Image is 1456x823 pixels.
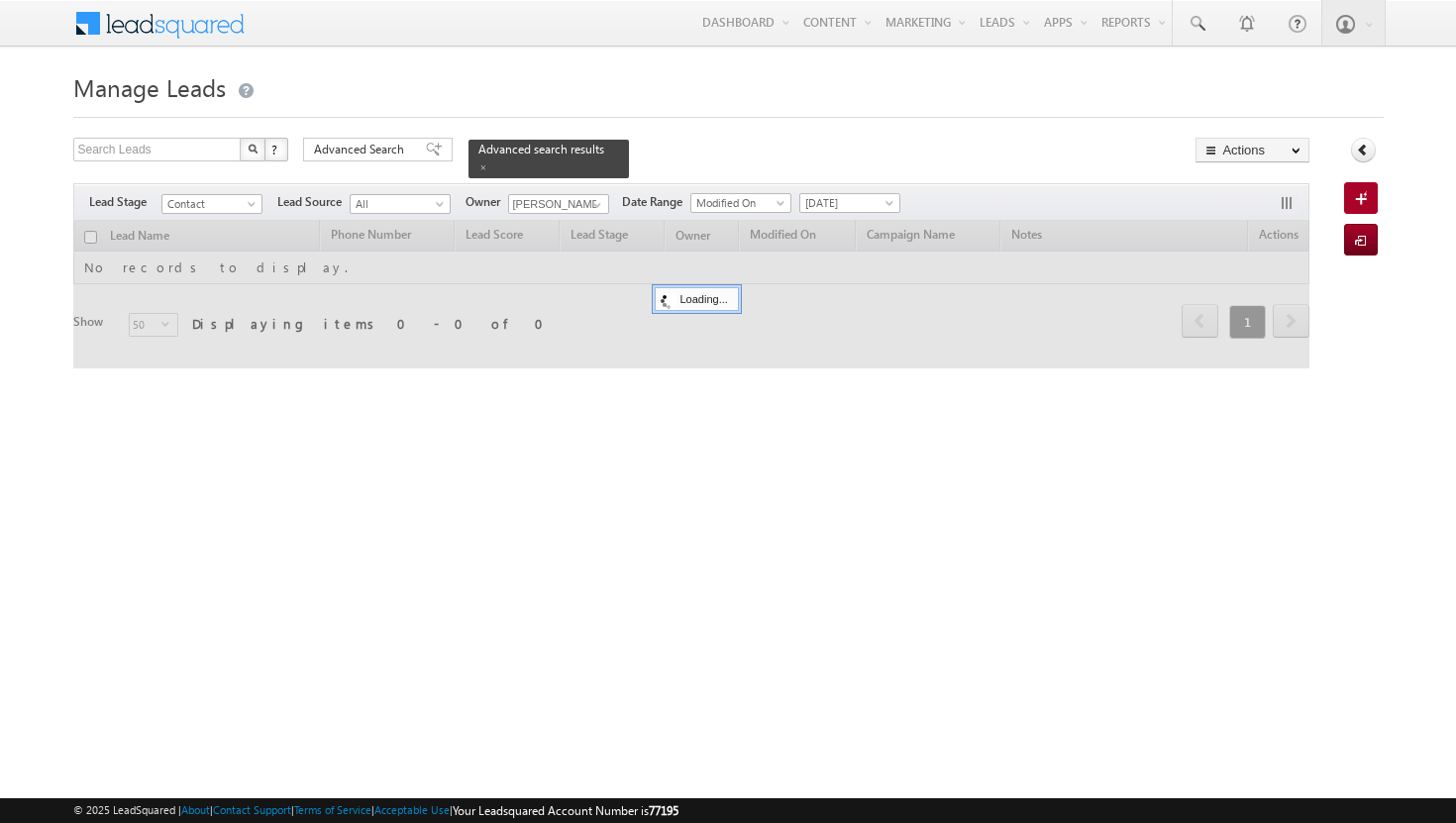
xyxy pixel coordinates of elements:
[161,194,262,214] a: Contact
[89,193,161,211] span: Lead Stage
[213,803,291,816] a: Contact Support
[800,194,894,212] span: [DATE]
[508,194,609,214] input: Type to Search
[314,141,410,158] span: Advanced Search
[622,193,690,211] span: Date Range
[294,803,371,816] a: Terms of Service
[264,138,288,161] button: ?
[453,803,678,818] span: Your Leadsquared Account Number is
[350,194,451,214] a: All
[374,803,450,816] a: Acceptable Use
[799,193,900,213] a: [DATE]
[466,193,508,211] span: Owner
[271,141,280,157] span: ?
[691,194,785,212] span: Modified On
[655,287,739,311] div: Loading...
[478,142,604,156] span: Advanced search results
[649,803,678,818] span: 77195
[690,193,791,213] a: Modified On
[582,195,607,215] a: Show All Items
[73,71,226,103] span: Manage Leads
[1196,138,1309,162] button: Actions
[351,195,445,213] span: All
[277,193,350,211] span: Lead Source
[181,803,210,816] a: About
[162,195,257,213] span: Contact
[248,144,258,154] img: Search
[73,801,678,820] span: © 2025 LeadSquared | | | | |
